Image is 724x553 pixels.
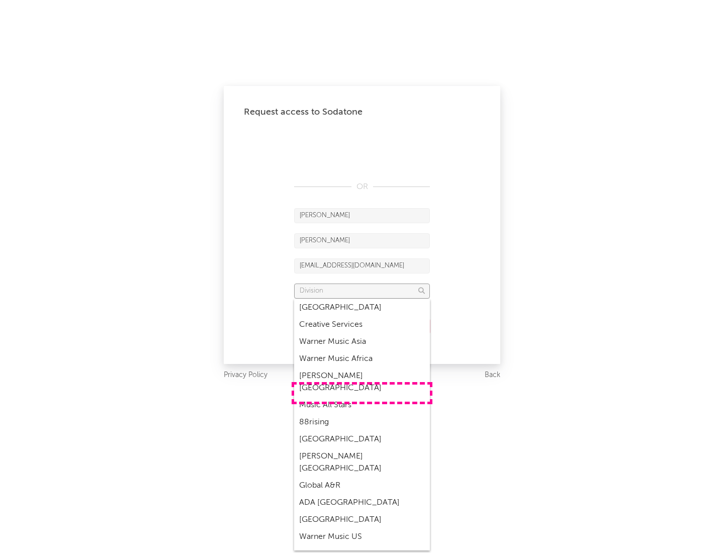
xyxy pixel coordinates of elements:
[294,511,430,528] div: [GEOGRAPHIC_DATA]
[294,477,430,494] div: Global A&R
[294,333,430,350] div: Warner Music Asia
[224,369,267,382] a: Privacy Policy
[294,316,430,333] div: Creative Services
[294,258,430,273] input: Email
[244,106,480,118] div: Request access to Sodatone
[294,448,430,477] div: [PERSON_NAME] [GEOGRAPHIC_DATA]
[294,284,430,299] input: Division
[294,367,430,397] div: [PERSON_NAME] [GEOGRAPHIC_DATA]
[294,494,430,511] div: ADA [GEOGRAPHIC_DATA]
[294,233,430,248] input: Last Name
[294,208,430,223] input: First Name
[294,350,430,367] div: Warner Music Africa
[294,431,430,448] div: [GEOGRAPHIC_DATA]
[294,299,430,316] div: [GEOGRAPHIC_DATA]
[294,397,430,414] div: Music All Stars
[294,181,430,193] div: OR
[294,528,430,545] div: Warner Music US
[485,369,500,382] a: Back
[294,414,430,431] div: 88rising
